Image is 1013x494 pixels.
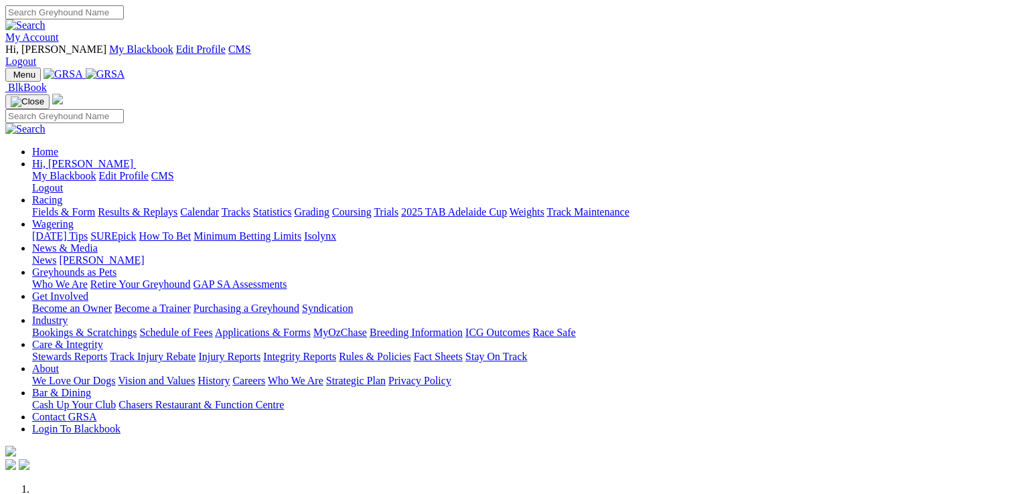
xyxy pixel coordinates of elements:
[32,194,62,205] a: Racing
[32,158,136,169] a: Hi, [PERSON_NAME]
[5,19,46,31] img: Search
[119,399,284,410] a: Chasers Restaurant & Function Centre
[332,206,372,218] a: Coursing
[98,206,177,218] a: Results & Replays
[32,254,56,266] a: News
[32,303,1008,315] div: Get Involved
[339,351,411,362] a: Rules & Policies
[52,94,63,104] img: logo-grsa-white.png
[370,327,463,338] a: Breeding Information
[263,351,336,362] a: Integrity Reports
[5,31,59,43] a: My Account
[465,327,530,338] a: ICG Outcomes
[19,459,29,470] img: twitter.svg
[32,375,115,386] a: We Love Our Dogs
[118,375,195,386] a: Vision and Values
[193,278,287,290] a: GAP SA Assessments
[109,44,173,55] a: My Blackbook
[11,96,44,107] img: Close
[32,146,58,157] a: Home
[198,375,230,386] a: History
[32,399,116,410] a: Cash Up Your Club
[32,351,1008,363] div: Care & Integrity
[110,351,196,362] a: Track Injury Rebate
[32,206,1008,218] div: Racing
[59,254,144,266] a: [PERSON_NAME]
[44,68,83,80] img: GRSA
[232,375,265,386] a: Careers
[151,170,174,181] a: CMS
[215,327,311,338] a: Applications & Forms
[253,206,292,218] a: Statistics
[228,44,251,55] a: CMS
[32,363,59,374] a: About
[32,291,88,302] a: Get Involved
[32,387,91,398] a: Bar & Dining
[5,5,124,19] input: Search
[32,158,133,169] span: Hi, [PERSON_NAME]
[32,182,63,193] a: Logout
[5,446,16,457] img: logo-grsa-white.png
[32,170,96,181] a: My Blackbook
[32,303,112,314] a: Become an Owner
[86,68,125,80] img: GRSA
[222,206,250,218] a: Tracks
[532,327,575,338] a: Race Safe
[268,375,323,386] a: Who We Are
[32,230,88,242] a: [DATE] Tips
[32,411,96,422] a: Contact GRSA
[32,206,95,218] a: Fields & Form
[465,351,527,362] a: Stay On Track
[32,242,98,254] a: News & Media
[90,278,191,290] a: Retire Your Greyhound
[32,266,116,278] a: Greyhounds as Pets
[388,375,451,386] a: Privacy Policy
[176,44,226,55] a: Edit Profile
[5,56,36,67] a: Logout
[510,206,544,218] a: Weights
[5,109,124,123] input: Search
[180,206,219,218] a: Calendar
[90,230,136,242] a: SUREpick
[114,303,191,314] a: Become a Trainer
[8,82,47,93] span: BlkBook
[32,278,1008,291] div: Greyhounds as Pets
[32,423,121,434] a: Login To Blackbook
[5,44,106,55] span: Hi, [PERSON_NAME]
[32,315,68,326] a: Industry
[32,230,1008,242] div: Wagering
[374,206,398,218] a: Trials
[302,303,353,314] a: Syndication
[13,70,35,80] span: Menu
[313,327,367,338] a: MyOzChase
[32,278,88,290] a: Who We Are
[32,170,1008,194] div: Hi, [PERSON_NAME]
[193,303,299,314] a: Purchasing a Greyhound
[32,339,103,350] a: Care & Integrity
[32,327,1008,339] div: Industry
[32,351,107,362] a: Stewards Reports
[32,218,74,230] a: Wagering
[5,68,41,82] button: Toggle navigation
[139,230,191,242] a: How To Bet
[193,230,301,242] a: Minimum Betting Limits
[401,206,507,218] a: 2025 TAB Adelaide Cup
[304,230,336,242] a: Isolynx
[139,327,212,338] a: Schedule of Fees
[547,206,629,218] a: Track Maintenance
[295,206,329,218] a: Grading
[326,375,386,386] a: Strategic Plan
[5,94,50,109] button: Toggle navigation
[414,351,463,362] a: Fact Sheets
[5,123,46,135] img: Search
[198,351,260,362] a: Injury Reports
[32,375,1008,387] div: About
[5,82,47,93] a: BlkBook
[32,327,137,338] a: Bookings & Scratchings
[5,44,1008,68] div: My Account
[32,399,1008,411] div: Bar & Dining
[5,459,16,470] img: facebook.svg
[32,254,1008,266] div: News & Media
[99,170,149,181] a: Edit Profile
